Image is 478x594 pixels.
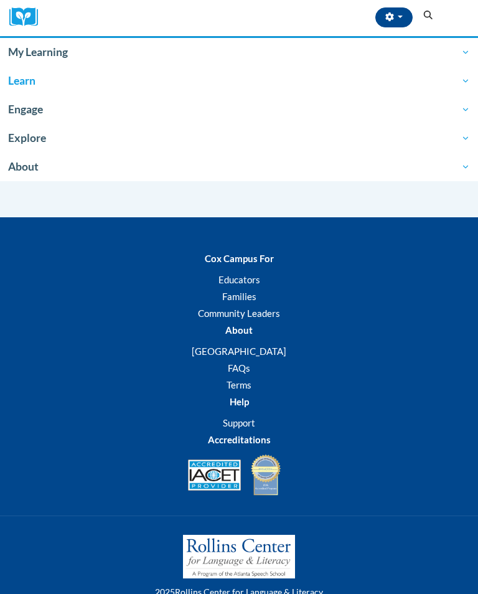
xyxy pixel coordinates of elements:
[183,535,295,578] img: Rollins Center for Language & Literacy - A Program of the Atlanta Speech School
[419,8,438,23] button: Search
[227,379,251,390] a: Terms
[222,291,256,302] a: Families
[8,102,470,117] span: Engage
[8,45,470,60] span: My Learning
[205,253,274,264] b: Cox Campus For
[192,346,286,357] a: [GEOGRAPHIC_DATA]
[228,362,250,374] a: FAQs
[188,460,241,491] img: Accredited IACET® Provider
[8,73,470,88] span: Learn
[223,417,255,428] a: Support
[198,308,280,319] a: Community Leaders
[250,453,281,497] img: IDA® Accredited
[230,396,249,407] b: Help
[8,159,470,174] span: About
[218,274,260,285] a: Educators
[225,324,253,336] b: About
[8,131,470,146] span: Explore
[375,7,413,27] button: Account Settings
[208,434,271,445] b: Accreditations
[9,7,47,27] img: Logo brand
[9,7,47,27] a: Cox Campus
